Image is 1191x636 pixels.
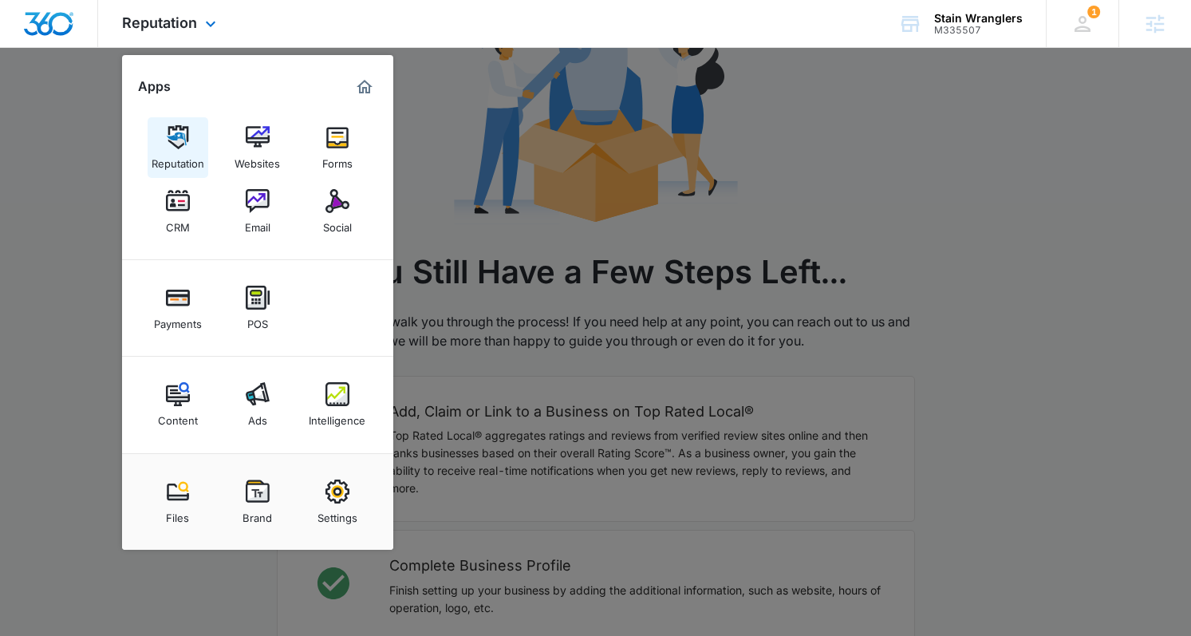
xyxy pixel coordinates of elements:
[1087,6,1100,18] div: notifications count
[934,12,1023,25] div: account name
[307,181,368,242] a: Social
[148,278,208,338] a: Payments
[307,374,368,435] a: Intelligence
[317,504,357,524] div: Settings
[243,504,272,524] div: Brand
[322,149,353,170] div: Forms
[148,181,208,242] a: CRM
[158,406,198,427] div: Content
[245,213,270,234] div: Email
[323,213,352,234] div: Social
[227,181,288,242] a: Email
[227,278,288,338] a: POS
[309,406,365,427] div: Intelligence
[166,504,189,524] div: Files
[148,472,208,532] a: Files
[227,374,288,435] a: Ads
[166,213,190,234] div: CRM
[247,310,268,330] div: POS
[138,79,171,94] h2: Apps
[148,117,208,178] a: Reputation
[227,117,288,178] a: Websites
[154,310,202,330] div: Payments
[248,406,267,427] div: Ads
[352,74,377,100] a: Marketing 360® Dashboard
[1087,6,1100,18] span: 1
[122,14,197,31] span: Reputation
[235,149,280,170] div: Websites
[934,25,1023,36] div: account id
[307,117,368,178] a: Forms
[148,374,208,435] a: Content
[227,472,288,532] a: Brand
[307,472,368,532] a: Settings
[152,149,204,170] div: Reputation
